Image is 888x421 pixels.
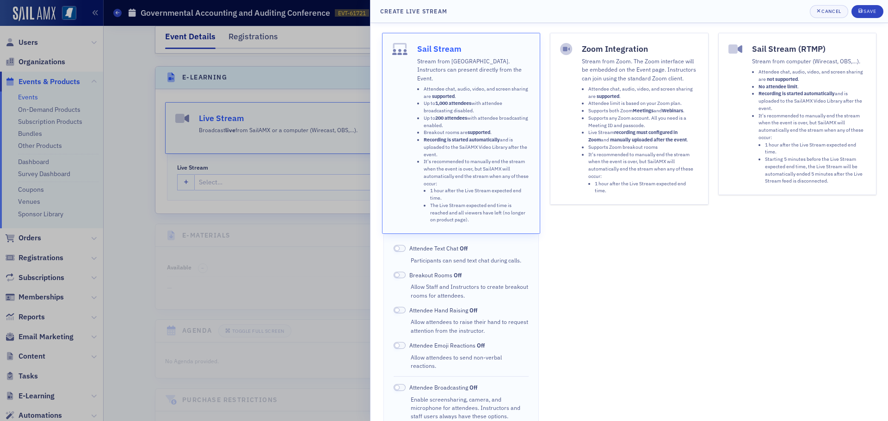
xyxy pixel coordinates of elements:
li: and is uploaded to the SailAMX Video Library after the event. [758,90,867,112]
button: Sail Stream (RTMP)Stream from computer (Wirecast, OBS,…).Attendee chat, audio, video, and screen ... [718,33,877,195]
li: The Live Stream expected end time is reached and all viewers have left (no longer on product page). [430,202,530,224]
strong: 200 attendees [435,115,467,121]
li: It's recommended to manually end the stream when the event is over, but SailAMX will automaticall... [588,151,698,195]
li: Attendee chat, audio, video, and screen sharing are . [588,85,698,100]
div: Enable screensharing, camera, and microphone for attendees. Instructors and staff users always ha... [411,395,529,421]
li: . [758,83,867,91]
strong: Recording is started automatically [424,136,500,143]
strong: No attendee limit [758,83,797,90]
li: Supports Zoom breakout rooms [588,144,698,151]
li: Attendee chat, audio, video, and screen sharing are . [758,68,867,83]
strong: not supported [767,76,798,82]
li: Supports both Zoom and . [588,107,698,115]
li: 1 hour after the Live Stream expected end time. [430,187,530,202]
button: Save [851,5,883,18]
span: Attendee Text Chat [409,244,468,252]
strong: supported [597,93,619,99]
div: Allow attendees to send non-verbal reactions. [411,353,529,370]
span: Attendee Emoji Reactions [409,341,485,349]
li: Up to with attendee broadcasting enabled. [424,115,530,129]
li: Live Stream and . [588,129,698,144]
li: Breakout rooms are . [424,129,530,136]
li: Starting 5 minutes before the Live Stream expected end time, the Live Stream will be automaticall... [765,156,867,185]
span: Off [469,384,477,391]
span: Off [394,272,406,279]
span: Off [477,342,485,349]
span: Breakout Rooms [409,271,462,279]
span: Off [469,306,477,314]
li: 1 hour after the Live Stream expected end time. [595,180,698,195]
strong: supported [432,93,455,99]
li: 1 hour after the Live Stream expected end time. [765,141,867,156]
div: Participants can send text chat during calls. [411,256,529,264]
li: It's recommended to manually end the stream when the event is over, but SailAMX will automaticall... [758,112,867,185]
div: Cancel [821,9,841,14]
strong: supported [468,129,490,135]
span: Attendee Hand Raising [409,306,477,314]
button: Sail StreamStream from [GEOGRAPHIC_DATA]. Instructors can present directly from the Event.Attende... [382,33,541,234]
span: Off [394,384,406,391]
span: Off [394,307,406,314]
h4: Sail Stream [417,43,530,55]
div: Allow attendees to raise their hand to request attention from the instructor. [411,317,529,335]
strong: Webinars [662,107,683,114]
span: Off [454,271,462,279]
li: Supports any Zoom account. All you need is a Meeting ID and passcode. [588,115,698,129]
li: Attendee limit is based on your Zoom plan. [588,100,698,107]
span: Off [460,244,468,252]
li: Attendee chat, audio, video, and screen sharing are . [424,85,530,100]
strong: Meetings [633,107,654,114]
li: and is uploaded to the SailAMX Video Library after the event. [424,136,530,158]
h4: Sail Stream (RTMP) [752,43,867,55]
span: Off [394,245,406,252]
strong: Recording is started automatically [758,90,835,97]
h4: Create Live Stream [380,7,447,15]
strong: manually uploaded after the event [610,136,687,143]
li: It's recommended to manually end the stream when the event is over, but SailAMX will automaticall... [424,158,530,224]
span: Attendee Broadcasting [409,383,477,391]
span: Off [394,342,406,349]
button: Zoom IntegrationStream from Zoom. The Zoom interface will be embedded on the Event page. Instruct... [550,33,709,205]
h4: Zoom Integration [582,43,698,55]
div: Save [863,9,876,14]
p: Stream from Zoom. The Zoom interface will be embedded on the Event page. Instructors can join usi... [582,57,698,82]
li: Up to with attendee broadcasting disabled. [424,100,530,115]
div: Allow Staff and Instructors to create breakout rooms for attendees. [411,282,529,299]
p: Stream from computer (Wirecast, OBS,…). [752,57,867,65]
p: Stream from [GEOGRAPHIC_DATA]. Instructors can present directly from the Event. [417,57,530,82]
strong: 1,000 attendees [435,100,471,106]
button: Cancel [810,5,848,18]
strong: recording must configured in Zoom [588,129,678,143]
